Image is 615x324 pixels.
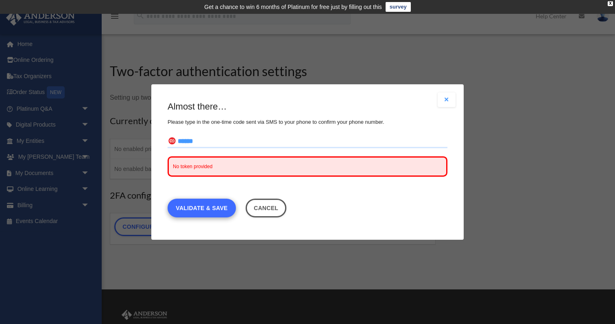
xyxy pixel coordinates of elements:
[204,2,382,12] div: Get a chance to win 6 months of Platinum for free just by filling out this
[168,101,447,113] h3: Almost there…
[168,199,236,217] a: Validate & Save
[608,1,613,6] div: close
[438,92,456,107] button: Close modal
[168,117,447,127] p: Please type in the one-time code sent via SMS to your phone to confirm your phone number.
[246,199,287,217] button: Close this dialog window
[386,2,411,12] a: survey
[173,164,212,169] span: No token provided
